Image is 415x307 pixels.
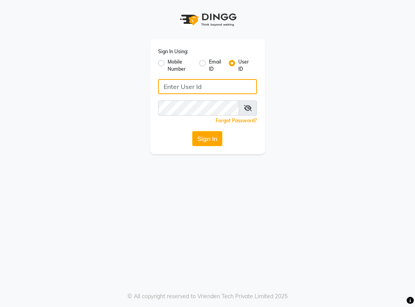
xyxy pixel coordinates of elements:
label: Sign In Using: [158,48,188,55]
label: Email ID [209,58,222,73]
a: Forgot Password? [216,118,257,124]
input: Username [158,100,239,116]
img: logo1.svg [176,8,239,31]
label: User ID [238,58,251,73]
button: Sign In [192,131,222,146]
input: Username [158,79,257,94]
label: Mobile Number [168,58,193,73]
